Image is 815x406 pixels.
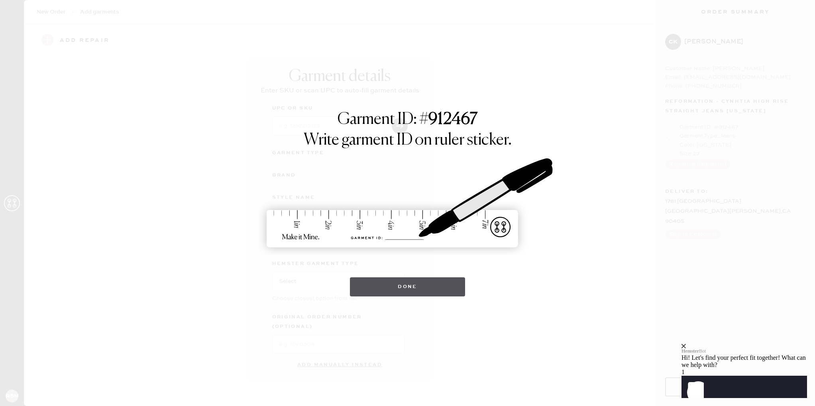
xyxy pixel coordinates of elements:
[428,112,477,127] strong: 912467
[338,110,477,131] h1: Garment ID: #
[258,138,557,269] img: ruler-sticker-sharpie.svg
[681,295,813,404] iframe: Front Chat
[350,277,465,296] button: Done
[304,131,512,150] h1: Write garment ID on ruler sticker.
